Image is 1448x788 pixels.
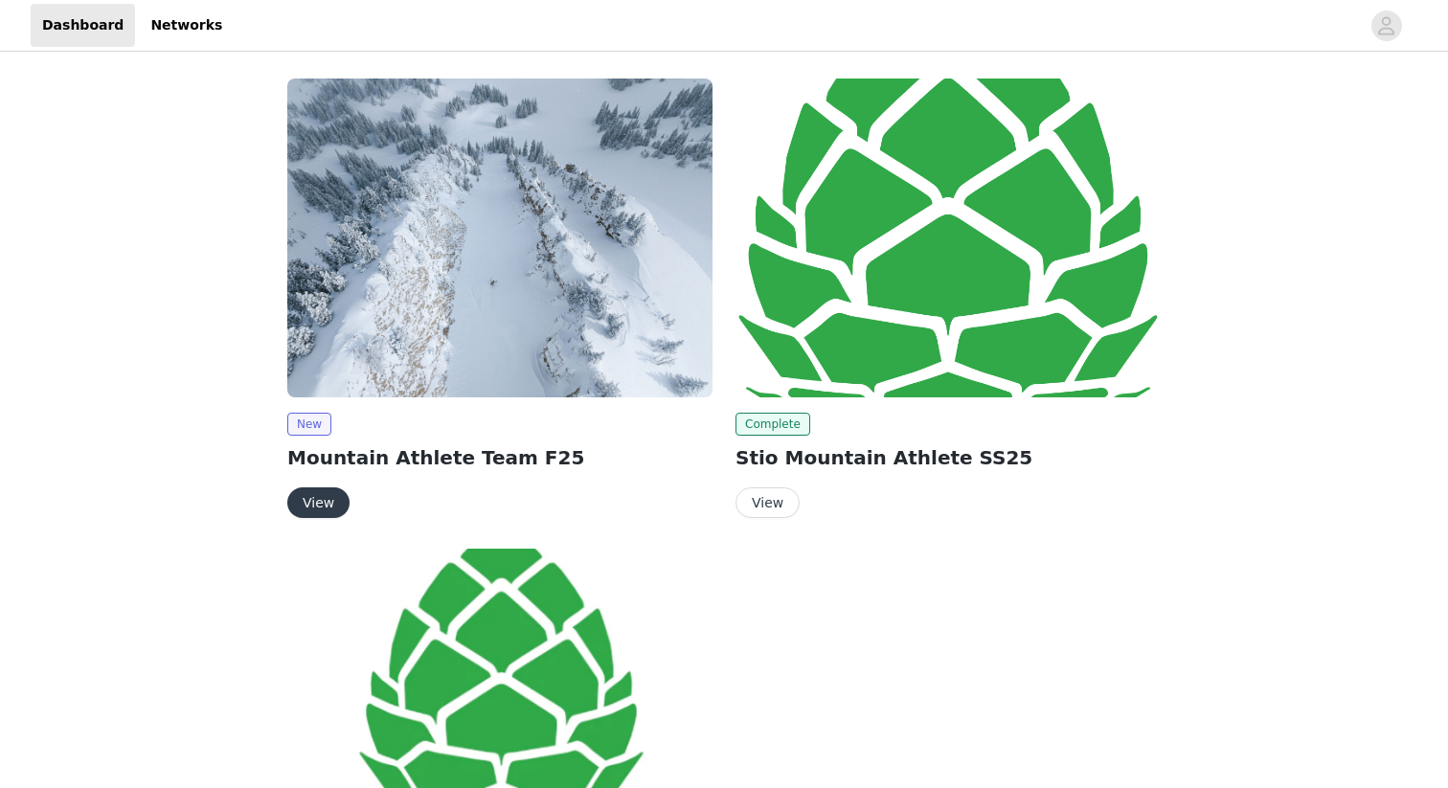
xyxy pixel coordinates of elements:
[1377,11,1395,41] div: avatar
[735,443,1161,472] h2: Stio Mountain Athlete SS25
[287,79,713,397] img: Stio
[287,496,350,510] a: View
[735,79,1161,397] img: Stio
[139,4,234,47] a: Networks
[287,413,331,436] span: New
[31,4,135,47] a: Dashboard
[287,487,350,518] button: View
[735,413,810,436] span: Complete
[735,496,800,510] a: View
[735,487,800,518] button: View
[287,443,713,472] h2: Mountain Athlete Team F25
